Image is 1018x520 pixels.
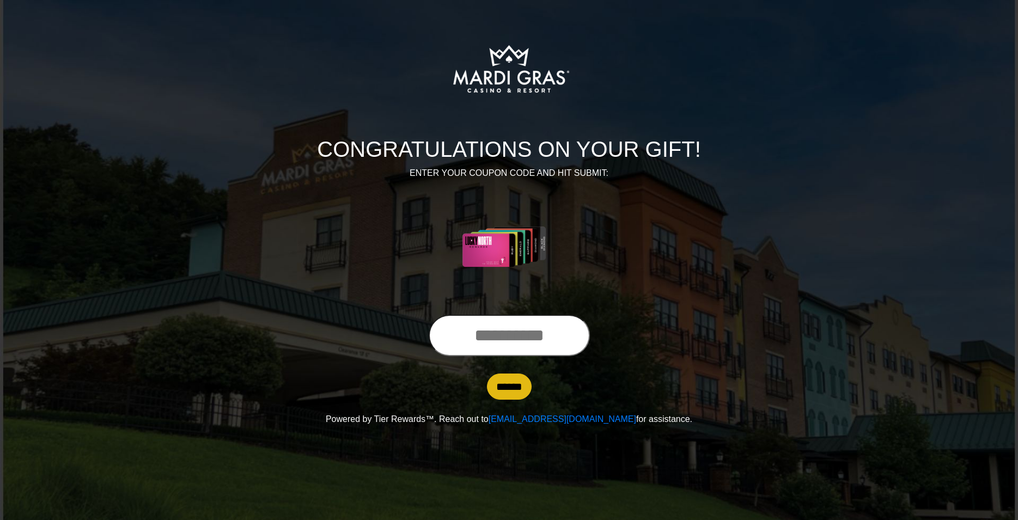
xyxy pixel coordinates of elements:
[436,193,582,302] img: Center Image
[326,414,692,424] span: Powered by Tier Rewards™. Reach out to for assistance.
[207,136,812,162] h1: CONGRATULATIONS ON YOUR GIFT!
[207,167,812,180] p: ENTER YOUR COUPON CODE AND HIT SUBMIT:
[489,414,636,424] a: [EMAIL_ADDRESS][DOMAIN_NAME]
[412,14,606,123] img: Logo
